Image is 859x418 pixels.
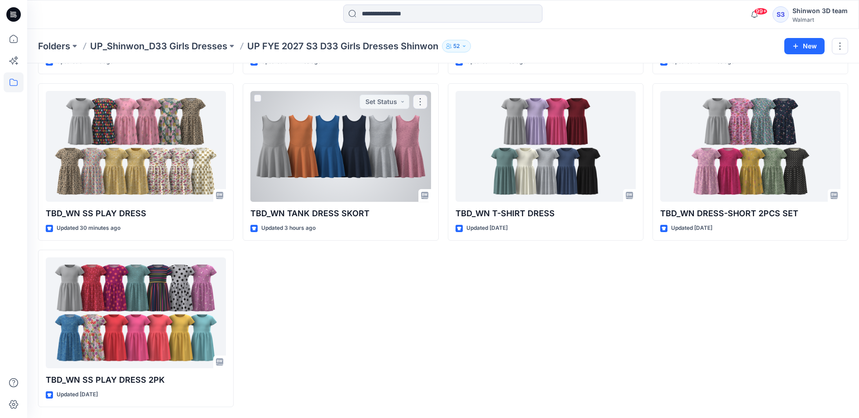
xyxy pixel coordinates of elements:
[671,223,712,233] p: Updated [DATE]
[57,223,120,233] p: Updated 30 minutes ago
[466,223,508,233] p: Updated [DATE]
[261,223,316,233] p: Updated 3 hours ago
[46,374,226,386] p: TBD_WN SS PLAY DRESS 2PK
[46,91,226,202] a: TBD_WN SS PLAY DRESS
[250,207,431,220] p: TBD_WN TANK DRESS SKORT
[57,390,98,399] p: Updated [DATE]
[453,41,460,51] p: 52
[38,40,70,52] a: Folders
[754,8,768,15] span: 99+
[46,257,226,368] a: TBD_WN SS PLAY DRESS 2PK
[46,207,226,220] p: TBD_WN SS PLAY DRESS
[792,5,848,16] div: Shinwon 3D team
[660,207,840,220] p: TBD_WN DRESS-SHORT 2PCS SET
[90,40,227,52] a: UP_Shinwon_D33 Girls Dresses
[442,40,471,52] button: 52
[773,6,789,23] div: S3
[792,16,848,23] div: Walmart
[660,91,840,202] a: TBD_WN DRESS-SHORT 2PCS SET
[250,91,431,202] a: TBD_WN TANK DRESS SKORT
[784,38,825,54] button: New
[456,91,636,202] a: TBD_WN T-SHIRT DRESS
[456,207,636,220] p: TBD_WN T-SHIRT DRESS
[247,40,438,52] p: UP FYE 2027 S3 D33 Girls Dresses Shinwon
